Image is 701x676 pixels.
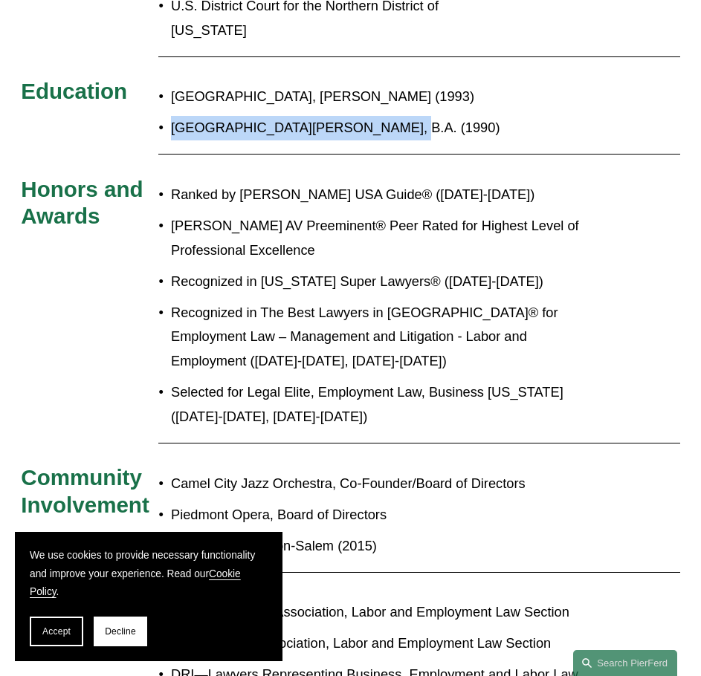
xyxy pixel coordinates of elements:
[42,626,71,637] span: Accept
[21,465,149,517] span: Community Involvement
[30,547,268,602] p: We use cookies to provide necessary functionality and improve your experience. Read our .
[30,617,83,646] button: Accept
[171,534,598,559] p: Leadership Winston-Salem (2015)
[171,301,598,374] p: Recognized in The Best Lawyers in [GEOGRAPHIC_DATA]® for Employment Law – Management and Litigati...
[30,568,241,598] a: Cookie Policy
[171,85,598,109] p: [GEOGRAPHIC_DATA], [PERSON_NAME] (1993)
[171,214,598,263] p: [PERSON_NAME] AV Preeminent® Peer Rated for Highest Level of Professional Excellence
[15,532,282,661] section: Cookie banner
[171,631,598,656] p: American Bar Association, Labor and Employment Law Section
[171,503,598,527] p: Piedmont Opera, Board of Directors
[171,600,598,625] p: [US_STATE] Bar Association, Labor and Employment Law Section
[573,650,677,676] a: Search this site
[94,617,147,646] button: Decline
[171,380,598,429] p: Selected for Legal Elite, Employment Law, Business [US_STATE] ([DATE]-[DATE], [DATE]-[DATE])
[171,116,598,140] p: [GEOGRAPHIC_DATA][PERSON_NAME], B.A. (1990)
[105,626,136,637] span: Decline
[171,270,598,294] p: Recognized in [US_STATE] Super Lawyers® ([DATE]-[DATE])
[21,177,148,229] span: Honors and Awards
[171,472,598,496] p: Camel City Jazz Orchestra, Co-Founder/Board of Directors
[171,183,598,207] p: Ranked by [PERSON_NAME] USA Guide® ([DATE]-[DATE])
[21,79,127,103] span: Education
